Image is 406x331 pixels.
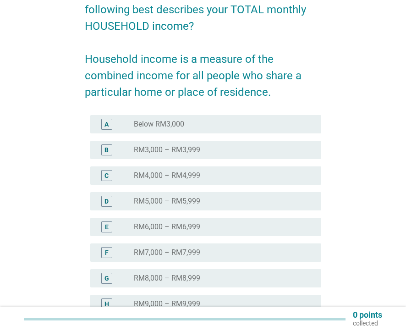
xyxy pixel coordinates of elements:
[134,171,200,180] label: RM4,000 – RM4,999
[105,222,109,232] div: E
[134,274,200,283] label: RM8,000 – RM8,999
[104,171,109,181] div: C
[104,145,109,155] div: B
[104,299,109,309] div: H
[134,248,200,257] label: RM7,000 – RM7,999
[104,120,109,129] div: A
[134,222,200,232] label: RM6,000 – RM6,999
[104,197,109,206] div: D
[104,274,109,283] div: G
[353,319,382,327] p: collected
[134,145,200,154] label: RM3,000 – RM3,999
[353,311,382,319] p: 0 points
[134,299,200,309] label: RM9,000 – RM9,999
[134,120,184,129] label: Below RM3,000
[134,197,200,206] label: RM5,000 – RM5,999
[105,248,109,258] div: F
